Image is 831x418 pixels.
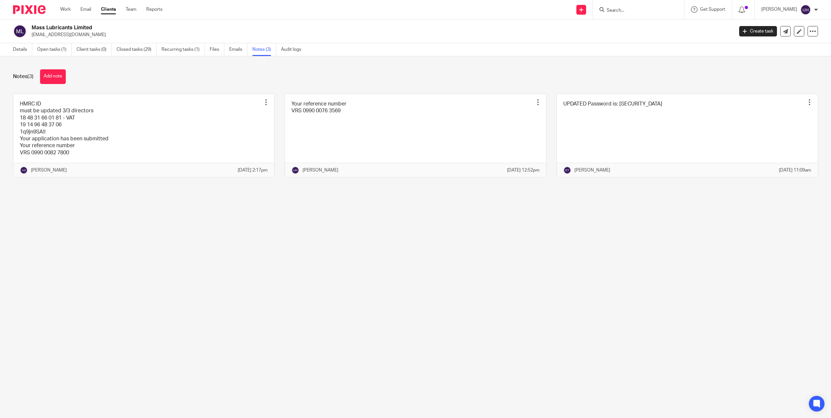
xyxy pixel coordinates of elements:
a: Client tasks (0) [77,43,112,56]
a: Notes (3) [252,43,276,56]
a: Reports [146,6,162,13]
a: Audit logs [281,43,306,56]
a: Emails [229,43,247,56]
button: Add note [40,69,66,84]
a: Work [60,6,71,13]
a: Closed tasks (29) [117,43,157,56]
img: Pixie [13,5,46,14]
p: [PERSON_NAME] [31,167,67,174]
span: (3) [27,74,34,79]
p: [EMAIL_ADDRESS][DOMAIN_NAME] [32,32,729,38]
a: Create task [739,26,777,36]
a: Files [210,43,224,56]
a: Recurring tasks (1) [162,43,205,56]
a: Email [80,6,91,13]
img: svg%3E [563,166,571,174]
p: [PERSON_NAME] [303,167,338,174]
a: Details [13,43,32,56]
span: Get Support [700,7,725,12]
p: [PERSON_NAME] [761,6,797,13]
input: Search [606,8,665,14]
img: svg%3E [291,166,299,174]
h2: Mass Lubricants Limited [32,24,590,31]
a: Clients [101,6,116,13]
p: [DATE] 2:17pm [238,167,268,174]
p: [PERSON_NAME] [574,167,610,174]
a: Open tasks (1) [37,43,72,56]
img: svg%3E [20,166,28,174]
h1: Notes [13,73,34,80]
p: [DATE] 11:09am [779,167,811,174]
img: svg%3E [13,24,27,38]
p: [DATE] 12:52pm [507,167,540,174]
a: Team [126,6,136,13]
img: svg%3E [800,5,811,15]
